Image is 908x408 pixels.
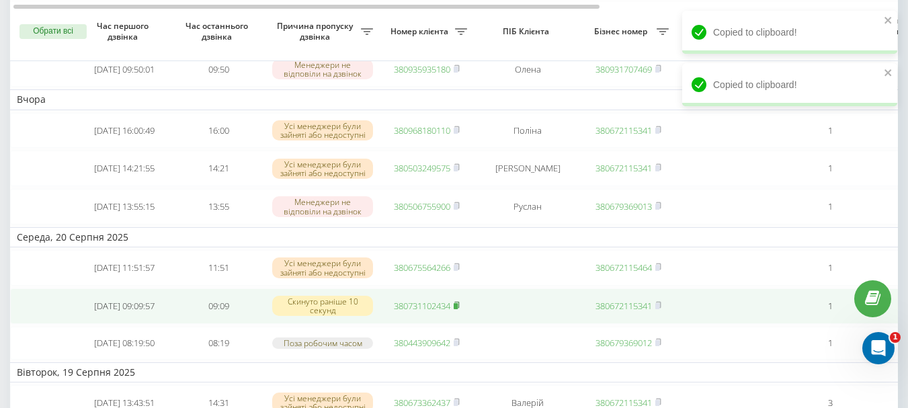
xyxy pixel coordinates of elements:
[171,288,265,324] td: 09:09
[171,189,265,225] td: 13:55
[272,296,373,316] div: Скинуто раніше 10 секунд
[783,189,877,225] td: 1
[27,95,242,118] p: Вiтаю 👋
[474,189,581,225] td: Руслан
[272,257,373,278] div: Усі менеджери були зайняті або недоступні
[884,67,893,80] button: close
[195,22,222,48] img: Profile image for Daria
[394,63,450,75] a: 380935935180
[88,21,161,42] span: Час першого дзвінка
[77,250,171,286] td: [DATE] 11:51:57
[394,162,450,174] a: 380503249575
[783,250,877,286] td: 1
[272,159,373,179] div: Усі менеджери були зайняті або недоступні
[783,113,877,149] td: 1
[231,22,255,46] div: Закрити
[682,63,897,106] div: Copied to clipboard!
[77,189,171,225] td: [DATE] 13:55:15
[134,254,202,308] button: Запити
[69,288,139,297] span: Повідомлення
[595,124,652,136] a: 380672115341
[150,288,185,297] span: Запити
[394,200,450,212] a: 380506755900
[182,21,255,42] span: Час останнього дзвінка
[77,113,171,149] td: [DATE] 16:00:49
[13,181,255,232] div: Напишіть нам повідомленняЗазвичай ми відповідаємо за хвилину
[595,162,652,174] a: 380672115341
[783,327,877,360] td: 1
[272,337,373,349] div: Поза робочим часом
[171,52,265,87] td: 09:50
[28,192,224,206] div: Напишіть нам повідомлення
[171,327,265,360] td: 08:19
[394,300,450,312] a: 380731102434
[588,26,657,37] span: Бізнес номер
[27,118,242,164] p: Чим вам допомогти?
[485,26,570,37] span: ПІБ Клієнта
[169,22,196,48] img: Profile image for Vladyslav
[77,52,171,87] td: [DATE] 09:50:01
[595,300,652,312] a: 380672115341
[595,63,652,75] a: 380931707469
[171,250,265,286] td: 11:51
[19,24,87,39] button: Обрати всі
[67,254,134,308] button: Повідомлення
[272,120,373,140] div: Усі менеджери були зайняті або недоступні
[394,124,450,136] a: 380968180110
[272,196,373,216] div: Менеджери не відповіли на дзвінок
[394,261,450,274] a: 380675564266
[77,151,171,186] td: [DATE] 14:21:55
[682,11,897,54] div: Copied to clipboard!
[77,288,171,324] td: [DATE] 09:09:57
[386,26,455,37] span: Номер клієнта
[595,337,652,349] a: 380679369012
[884,15,893,28] button: close
[77,327,171,360] td: [DATE] 08:19:50
[595,200,652,212] a: 380679369013
[783,288,877,324] td: 1
[394,337,450,349] a: 380443909642
[783,151,877,186] td: 1
[474,151,581,186] td: [PERSON_NAME]
[28,251,118,266] span: Пошук в статтях
[272,59,373,79] div: Менеджери не відповіли на дзвінок
[171,151,265,186] td: 14:21
[171,113,265,149] td: 16:00
[202,254,269,308] button: Допомога
[474,113,581,149] td: Поліна
[28,206,224,220] div: Зазвичай ми відповідаємо за хвилину
[211,288,259,297] span: Допомога
[474,52,581,87] td: Олена
[144,22,171,48] img: Profile image for Vladyslav
[595,261,652,274] a: 380672115464
[890,332,901,343] span: 1
[862,332,895,364] iframe: Intercom live chat
[272,21,361,42] span: Причина пропуску дзвінка
[19,245,249,272] button: Пошук в статтях
[11,288,56,297] span: Головна
[27,26,117,46] img: logo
